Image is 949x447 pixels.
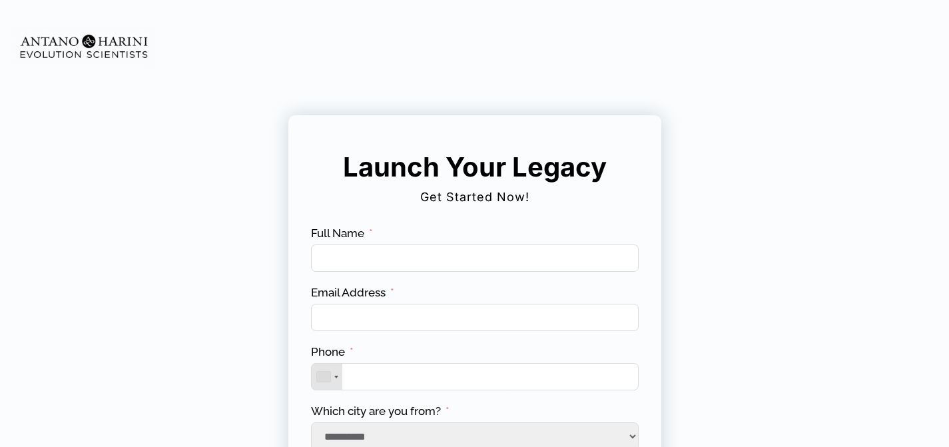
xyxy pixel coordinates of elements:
[336,151,614,184] h5: Launch Your Legacy
[311,304,639,331] input: Email Address
[311,285,394,300] label: Email Address
[311,404,450,419] label: Which city are you from?
[309,185,641,209] h2: Get Started Now!
[312,364,342,390] div: Telephone country code
[311,226,373,241] label: Full Name
[311,363,639,390] input: Phone
[14,27,154,65] img: Evolution-Scientist (2)
[311,344,354,360] label: Phone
